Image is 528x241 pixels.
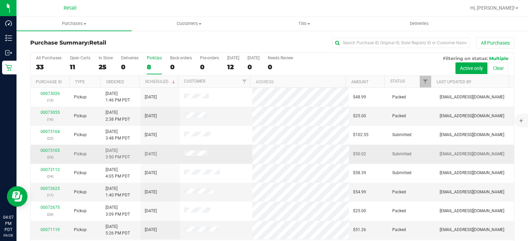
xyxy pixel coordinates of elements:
div: Needs Review [268,56,293,60]
div: 12 [227,63,239,71]
span: Pickup [74,113,87,119]
a: Purchases [16,16,132,31]
span: [DATE] 1:40 PM PDT [106,185,130,198]
span: Submitted [392,170,411,176]
a: 00072675 [41,205,60,210]
span: [EMAIL_ADDRESS][DOMAIN_NAME] [440,113,504,119]
span: Pickup [74,227,87,233]
div: 33 [36,63,62,71]
div: Back-orders [170,56,192,60]
a: 00071119 [41,227,60,232]
span: [DATE] [145,227,157,233]
div: 0 [200,63,219,71]
span: Hi, [PERSON_NAME]! [470,5,515,11]
div: 25 [99,63,113,71]
span: $48.99 [353,94,366,100]
span: Packed [392,94,406,100]
div: 11 [70,63,90,71]
div: 0 [170,63,192,71]
span: Tills [247,21,362,27]
span: [DATE] [145,113,157,119]
div: [DATE] [227,56,239,60]
button: Clear [488,62,508,74]
a: Customer [184,79,205,84]
span: Customers [132,21,246,27]
a: Scheduled [145,79,176,84]
a: 00073055 [41,110,60,115]
span: [DATE] 5:26 PM PDT [106,224,130,237]
span: [EMAIL_ADDRESS][DOMAIN_NAME] [440,227,504,233]
span: $51.26 [353,227,366,233]
p: (22) [35,135,66,142]
div: 8 [147,63,162,71]
inline-svg: Outbound [5,49,12,56]
div: Pre-orders [200,56,219,60]
span: Purchases [16,21,132,27]
a: 00073104 [41,129,60,134]
span: [DATE] [145,151,157,157]
p: (24) [35,173,66,180]
span: Packed [392,113,406,119]
a: Customers [132,16,247,31]
span: [DATE] 3:09 PM PDT [106,204,130,217]
div: [DATE] [247,56,260,60]
span: Submitted [392,132,411,138]
input: Search Purchase ID, Original ID, State Registry ID or Customer Name... [332,38,470,48]
span: [DATE] 2:38 PM PDT [106,109,130,122]
span: [EMAIL_ADDRESS][DOMAIN_NAME] [440,94,504,100]
span: Packed [392,227,406,233]
span: Filtering on status: [443,56,488,61]
span: Retail [64,5,77,11]
span: $25.00 [353,113,366,119]
div: Deliveries [121,56,139,60]
span: Pickup [74,151,87,157]
a: Type [75,80,85,84]
span: [DATE] 3:50 PM PDT [106,147,130,160]
span: Pickup [74,94,87,100]
button: Active only [455,62,487,74]
span: [EMAIL_ADDRESS][DOMAIN_NAME] [440,189,504,195]
span: [EMAIL_ADDRESS][DOMAIN_NAME] [440,170,504,176]
a: Filter [420,76,431,87]
a: Filter [239,76,250,87]
span: Retail [89,39,106,46]
span: [EMAIL_ADDRESS][DOMAIN_NAME] [440,151,504,157]
button: All Purchases [476,37,514,49]
span: Pickup [74,132,87,138]
a: 00072623 [41,186,60,191]
div: Open Carts [70,56,90,60]
span: $25.00 [353,208,366,214]
p: (17) [35,192,66,198]
span: [EMAIL_ADDRESS][DOMAIN_NAME] [440,132,504,138]
span: [DATE] [145,132,157,138]
span: Deliveries [400,21,438,27]
a: 00073105 [41,148,60,153]
span: [DATE] [145,94,157,100]
span: [DATE] 3:48 PM PDT [106,129,130,142]
p: 04:07 PM PDT [3,214,13,233]
a: Amount [351,80,368,84]
a: 00073112 [41,167,60,172]
p: (28) [35,211,66,218]
div: 0 [268,63,293,71]
div: 0 [121,63,139,71]
th: Address [250,76,345,88]
div: PickUps [147,56,162,60]
div: 0 [247,63,260,71]
a: Ordered [106,80,124,84]
a: Deliveries [362,16,477,31]
span: Submitted [392,151,411,157]
p: (16) [35,116,66,123]
p: (23) [35,154,66,160]
span: Packed [392,208,406,214]
span: [DATE] 1:46 PM PDT [106,91,130,104]
span: Packed [392,189,406,195]
span: Pickup [74,189,87,195]
a: Purchase ID [36,80,62,84]
span: $50.02 [353,151,366,157]
span: [DATE] [145,189,157,195]
span: Multiple [489,56,508,61]
p: (13) [35,97,66,104]
p: 09/28 [3,233,13,238]
span: [DATE] 4:05 PM PDT [106,167,130,180]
